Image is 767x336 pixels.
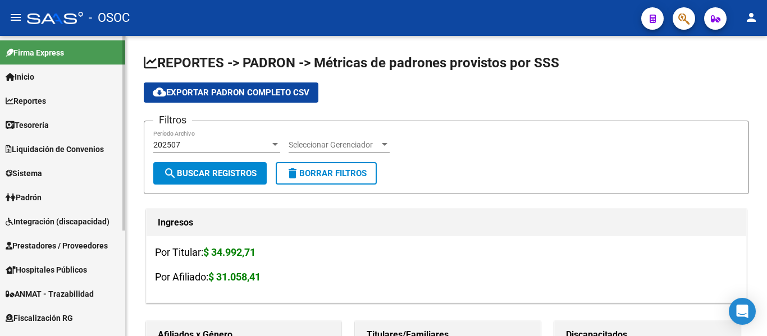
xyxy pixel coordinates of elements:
mat-icon: cloud_download [153,85,166,99]
span: Fiscalización RG [6,312,73,324]
span: Firma Express [6,47,64,59]
span: Integración (discapacidad) [6,215,109,228]
span: Inicio [6,71,34,83]
div: Open Intercom Messenger [729,298,756,325]
span: REPORTES -> PADRON -> Métricas de padrones provistos por SSS [144,55,559,71]
mat-icon: person [745,11,758,24]
strong: $ 34.992,71 [203,246,255,258]
button: Buscar Registros [153,162,267,185]
span: ANMAT - Trazabilidad [6,288,94,300]
h3: Filtros [153,112,192,128]
span: Buscar Registros [163,168,257,178]
strong: $ 31.058,41 [208,271,261,283]
span: Liquidación de Convenios [6,143,104,155]
span: Hospitales Públicos [6,264,87,276]
span: - OSOC [89,6,130,30]
mat-icon: delete [286,167,299,180]
span: Tesorería [6,119,49,131]
mat-icon: menu [9,11,22,24]
span: Seleccionar Gerenciador [289,140,380,150]
span: Exportar Padron Completo CSV [153,88,309,98]
h3: Por Titular: [155,245,738,260]
h3: Por Afiliado: [155,269,738,285]
h1: Ingresos [158,214,735,232]
span: Prestadores / Proveedores [6,240,108,252]
span: 202507 [153,140,180,149]
span: Padrón [6,191,42,204]
span: Sistema [6,167,42,179]
button: Exportar Padron Completo CSV [144,82,318,103]
button: Borrar Filtros [276,162,377,185]
span: Borrar Filtros [286,168,367,178]
mat-icon: search [163,167,177,180]
span: Reportes [6,95,46,107]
